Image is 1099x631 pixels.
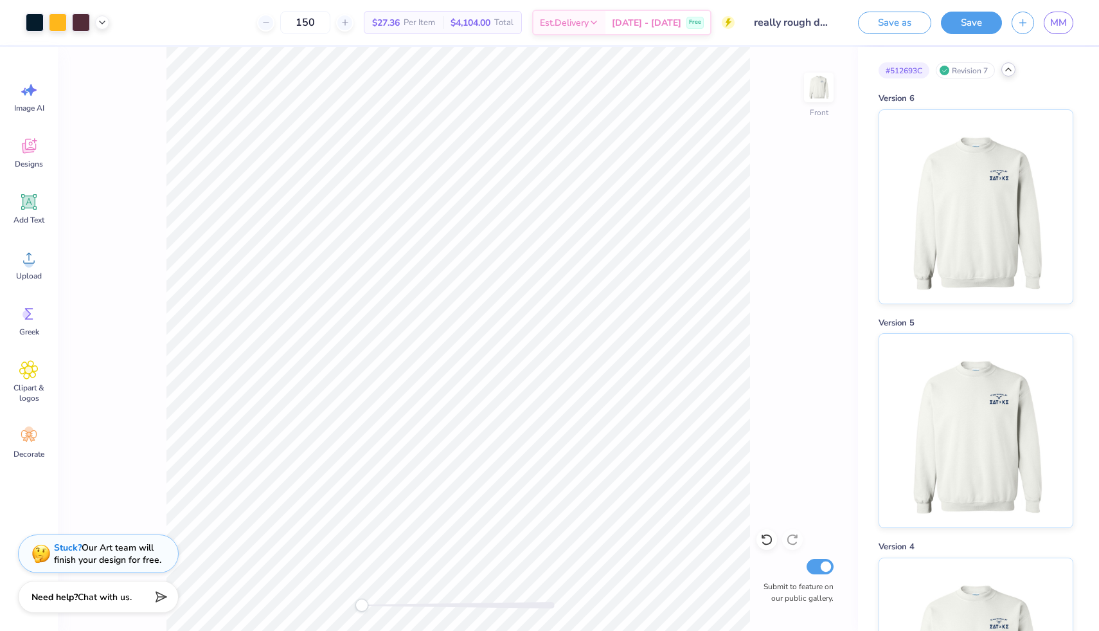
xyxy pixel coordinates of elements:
span: Image AI [14,103,44,113]
img: Front [806,75,832,100]
div: Our Art team will finish your design for free. [54,542,161,566]
span: Free [689,18,701,27]
span: Designs [15,159,43,169]
img: Version 5 [896,334,1055,527]
div: Version 4 [879,541,1073,554]
button: Save [941,12,1002,34]
span: Chat with us. [78,591,132,603]
span: Total [494,16,514,30]
a: MM [1044,12,1073,34]
button: Save as [858,12,931,34]
div: # 512693C [879,62,929,78]
div: Front [810,107,828,118]
span: Add Text [13,215,44,225]
input: – – [280,11,330,34]
span: MM [1050,15,1067,30]
span: Greek [19,327,39,337]
div: Accessibility label [355,599,368,612]
strong: Need help? [31,591,78,603]
span: Decorate [13,449,44,459]
span: Per Item [404,16,435,30]
strong: Stuck? [54,542,82,554]
span: Clipart & logos [8,383,50,403]
img: Version 6 [896,110,1055,304]
div: Revision 7 [936,62,995,78]
span: $27.36 [372,16,400,30]
div: Version 6 [879,93,1073,105]
input: Untitled Design [744,10,839,35]
div: Version 5 [879,317,1073,330]
span: [DATE] - [DATE] [612,16,681,30]
span: Est. Delivery [540,16,589,30]
span: $4,104.00 [451,16,490,30]
label: Submit to feature on our public gallery. [756,581,834,604]
span: Upload [16,271,42,281]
